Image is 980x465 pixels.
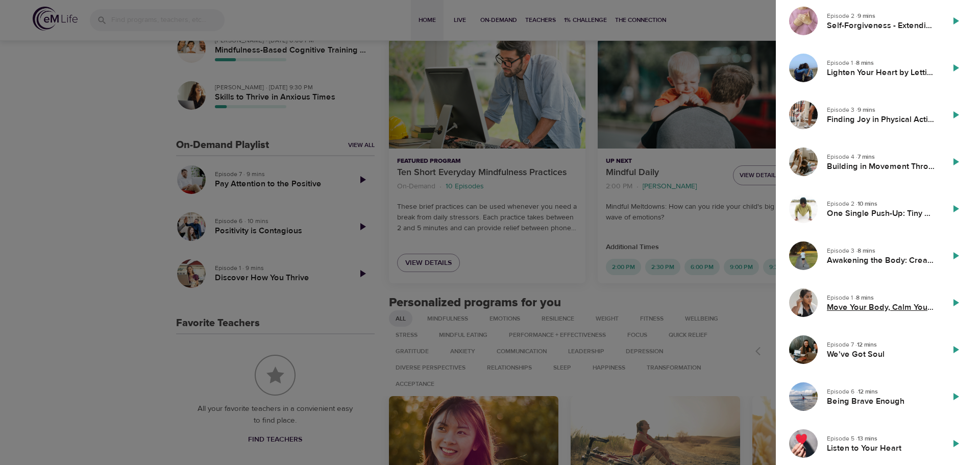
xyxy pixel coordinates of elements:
strong: 12 mins [858,387,878,396]
p: Episode 6 · [827,387,935,396]
h5: Building in Movement Throughout the Day [827,161,935,172]
p: Episode 1 · [827,293,935,302]
h5: Lighten Your Heart by Letting Go of the Past [827,67,935,78]
strong: 8 mins [856,293,874,302]
h5: Self-Forgiveness - Extending Kindness to Yourself [827,20,935,31]
strong: 12 mins [857,340,877,349]
strong: 9 mins [857,12,875,20]
strong: 10 mins [857,200,877,208]
strong: 8 mins [857,247,875,255]
p: Episode 7 · [827,340,935,349]
h5: Move Your Body, Calm Your Mind [827,302,935,313]
p: Episode 2 · [827,11,935,20]
p: Episode 4 · [827,152,935,161]
h5: Listen to Your Heart [827,443,935,454]
p: Episode 3 · [827,105,935,114]
p: Episode 3 · [827,246,935,255]
p: Episode 1 · [827,58,935,67]
strong: 9 mins [857,106,875,114]
strong: 8 mins [856,59,874,67]
h5: Awakening the Body: Creating a Morning Movement Routine [827,255,935,266]
strong: 7 mins [857,153,875,161]
h5: We've Got Soul [827,349,935,360]
strong: 13 mins [857,434,877,443]
p: Episode 5 · [827,434,935,443]
h5: One Single Push-Up: Tiny Steps Toward Being More Active [827,208,935,219]
p: Episode 2 · [827,199,935,208]
h5: Being Brave Enough [827,396,935,407]
h5: Finding Joy in Physical Activity [827,114,935,125]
